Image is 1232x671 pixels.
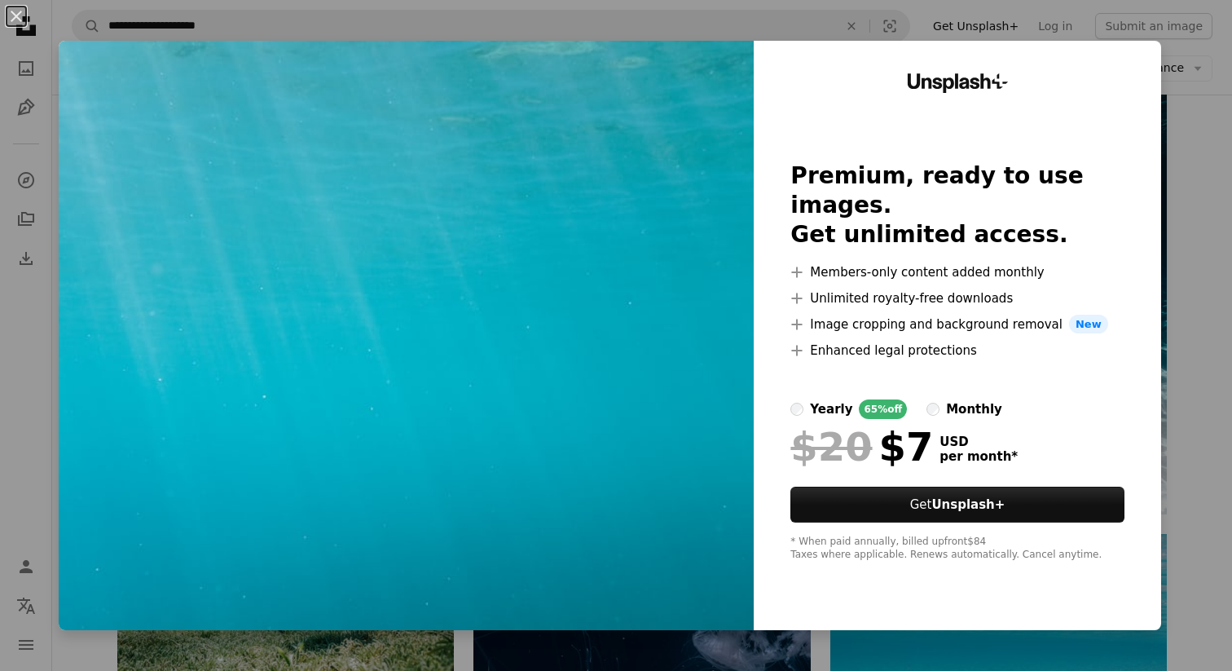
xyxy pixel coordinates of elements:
h2: Premium, ready to use images. Get unlimited access. [790,161,1124,249]
li: Members-only content added monthly [790,263,1124,282]
div: monthly [946,400,1002,419]
li: Enhanced legal protections [790,341,1124,360]
strong: Unsplash+ [931,497,1005,512]
input: monthly [926,403,939,416]
div: $7 [790,426,933,468]
li: Image cropping and background removal [790,315,1124,334]
li: Unlimited royalty-free downloads [790,289,1124,308]
span: per month * [939,449,1018,464]
span: USD [939,435,1018,449]
span: $20 [790,426,872,468]
span: New [1069,315,1108,334]
div: 65% off [859,400,907,419]
div: * When paid annually, billed upfront $84 Taxes where applicable. Renews automatically. Cancel any... [790,536,1124,562]
button: GetUnsplash+ [790,487,1124,523]
input: yearly65%off [790,403,803,416]
div: yearly [810,400,852,419]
